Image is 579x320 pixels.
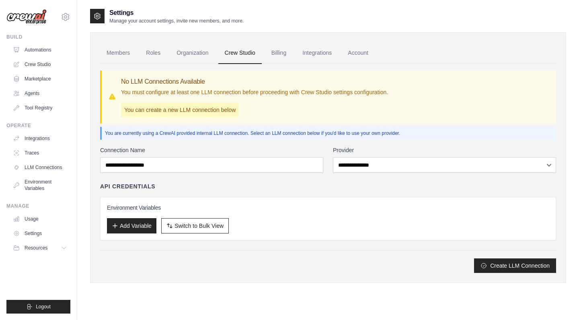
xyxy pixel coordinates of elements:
p: You are currently using a CrewAI provided internal LLM connection. Select an LLM connection below... [105,130,553,136]
button: Create LLM Connection [474,258,556,273]
a: Account [341,42,375,64]
h4: API Credentials [100,182,155,190]
a: Tool Registry [10,101,70,114]
a: Environment Variables [10,175,70,195]
h3: No LLM Connections Available [121,77,388,87]
a: Marketplace [10,72,70,85]
a: LLM Connections [10,161,70,174]
a: Traces [10,147,70,159]
div: Build [6,34,70,40]
p: Manage your account settings, invite new members, and more. [109,18,244,24]
a: Members [100,42,136,64]
button: Resources [10,242,70,254]
div: Manage [6,203,70,209]
h2: Settings [109,8,244,18]
label: Provider [333,146,556,154]
a: Automations [10,43,70,56]
p: You can create a new LLM connection below [121,103,239,117]
button: Switch to Bulk View [161,218,229,233]
a: Billing [265,42,293,64]
button: Add Variable [107,218,156,233]
a: Integrations [10,132,70,145]
img: Logo [6,9,47,25]
h3: Environment Variables [107,204,549,212]
span: Switch to Bulk View [175,222,224,230]
button: Logout [6,300,70,314]
label: Connection Name [100,146,323,154]
a: Crew Studio [10,58,70,71]
a: Usage [10,213,70,225]
a: Agents [10,87,70,100]
a: Settings [10,227,70,240]
span: Resources [25,245,47,251]
a: Roles [140,42,167,64]
a: Organization [170,42,215,64]
a: Integrations [296,42,338,64]
span: Logout [36,303,51,310]
a: Crew Studio [218,42,262,64]
div: Operate [6,122,70,129]
p: You must configure at least one LLM connection before proceeding with Crew Studio settings config... [121,88,388,96]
